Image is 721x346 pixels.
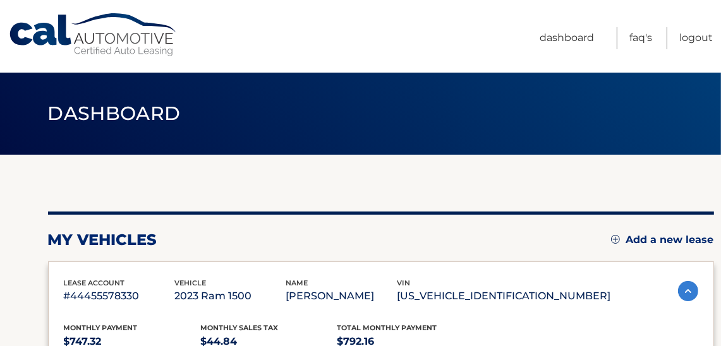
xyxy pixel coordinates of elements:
[64,287,175,305] p: #44455578330
[678,281,698,301] img: accordion-active.svg
[8,13,179,57] a: Cal Automotive
[64,278,125,287] span: lease account
[679,27,713,49] a: Logout
[629,27,652,49] a: FAQ's
[337,323,437,332] span: Total Monthly Payment
[200,323,278,332] span: Monthly sales Tax
[397,287,611,305] p: [US_VEHICLE_IDENTIFICATION_NUMBER]
[540,27,594,49] a: Dashboard
[611,235,620,244] img: add.svg
[286,278,308,287] span: name
[64,323,138,332] span: Monthly Payment
[48,230,157,249] h2: my vehicles
[286,287,397,305] p: [PERSON_NAME]
[611,234,714,246] a: Add a new lease
[175,287,286,305] p: 2023 Ram 1500
[48,102,181,125] span: Dashboard
[175,278,207,287] span: vehicle
[397,278,411,287] span: vin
